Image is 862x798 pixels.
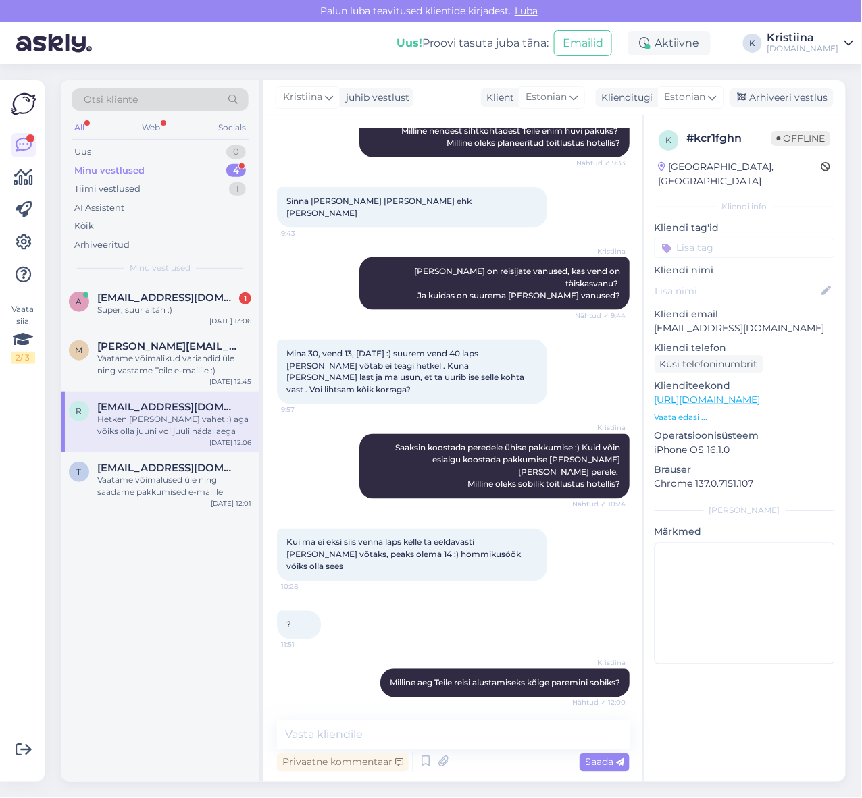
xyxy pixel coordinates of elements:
p: Brauser [655,462,835,477]
span: t [77,467,82,477]
p: Vaata edasi ... [655,411,835,423]
div: juhib vestlust [340,90,409,105]
img: Askly Logo [11,91,36,117]
span: Saaksin koostada peredele ühise pakkumise :) Kuid võin esialgu koostada pakkumise [PERSON_NAME] [... [395,443,622,489]
span: Offline [771,131,831,146]
div: Vaatame võimalused üle ning saadame pakkumised e-mailile [97,474,251,498]
div: Proovi tasuta juba täna: [397,35,549,51]
span: Estonian [665,90,706,105]
div: Minu vestlused [74,164,145,178]
div: All [72,119,87,136]
div: 0 [226,145,246,159]
div: [DATE] 13:06 [209,316,251,326]
span: Nähtud ✓ 12:00 [572,698,626,708]
div: Arhiveeritud [74,238,130,252]
span: [PERSON_NAME] on reisijate vanused, kas vend on täiskasvanu? Ja kuidas on suurema [PERSON_NAME] v... [414,266,622,300]
div: Vaatame võimalikud variandid üle ning vastame Teile e-mailile :) [97,352,251,377]
div: Uus [74,145,91,159]
div: 4 [226,164,246,178]
span: Nähtud ✓ 10:24 [572,500,626,510]
div: 2 / 3 [11,352,35,364]
span: ? [286,620,291,630]
p: Klienditeekond [655,379,835,393]
div: Hetken [PERSON_NAME] vahet :) aga võiks olla juuni voi juuli nädal aega [97,413,251,437]
div: [DOMAIN_NAME] [767,43,839,54]
span: Kristiina [575,423,626,433]
div: Kliendi info [655,201,835,213]
p: [EMAIL_ADDRESS][DOMAIN_NAME] [655,321,835,336]
div: Kõik [74,219,94,233]
div: Super, suur aitäh :) [97,304,251,316]
a: [URL][DOMAIN_NAME] [655,394,761,406]
span: Kristiina [575,246,626,257]
span: m [76,345,83,355]
span: k [666,135,672,145]
div: [DATE] 12:01 [211,498,251,508]
div: # kcr1fghn [687,130,771,147]
a: Kristiina[DOMAIN_NAME] [767,32,854,54]
div: K [743,34,762,53]
p: Kliendi tag'id [655,221,835,235]
div: Kristiina [767,32,839,43]
span: 11:51 [281,640,332,650]
span: Kristiina [575,658,626,668]
span: Mina 30, vend 13, [DATE] :) suurem vend 40 laps [PERSON_NAME] vötab ei teagi hetkel . Kuna [PERSO... [286,348,526,395]
span: Otsi kliente [84,92,138,107]
span: 9:57 [281,405,332,415]
span: tiinapukma@gmail.com [97,462,238,474]
div: Klienditugi [596,90,653,105]
span: Estonian [526,90,567,105]
p: Operatsioonisüsteem [655,429,835,443]
p: Chrome 137.0.7151.107 [655,477,835,491]
span: Minu vestlused [130,262,191,274]
b: Uus! [397,36,422,49]
div: Privaatne kommentaar [277,753,409,772]
div: Klient [481,90,514,105]
span: Nähtud ✓ 9:44 [575,311,626,321]
span: 10:28 [281,582,332,592]
span: 9:43 [281,228,332,238]
div: AI Assistent [74,201,124,215]
span: ratsep.annika1995@gmail.com [97,401,238,413]
div: Socials [215,119,249,136]
p: Kliendi telefon [655,341,835,355]
span: A [76,296,82,307]
div: [DATE] 12:06 [209,437,251,448]
div: [PERSON_NAME] [655,504,835,516]
div: 1 [239,292,251,304]
div: [DATE] 12:45 [209,377,251,387]
span: Kristiina [283,90,322,105]
span: Milline aeg Teile reisi alustamiseks kõige paremini sobiks? [390,678,620,688]
div: Aktiivne [628,31,711,55]
p: Kliendi email [655,307,835,321]
div: Tiimi vestlused [74,182,141,196]
p: Märkmed [655,525,835,539]
div: Vaata siia [11,303,35,364]
span: r [76,406,82,416]
div: 1 [229,182,246,196]
p: iPhone OS 16.1.0 [655,443,835,457]
span: Sinna [PERSON_NAME] [PERSON_NAME] ehk [PERSON_NAME] [286,196,474,218]
input: Lisa nimi [655,284,819,298]
button: Emailid [554,30,612,56]
span: Kui ma ei eksi siis venna laps kelle ta eeldavasti [PERSON_NAME] võtaks, peaks olema 14 :) hommik... [286,537,523,572]
input: Lisa tag [655,238,835,258]
span: Angelafedossovski@outlook.com [97,292,238,304]
div: Web [140,119,163,136]
span: marge.puuraid@gmail.com [97,340,238,352]
div: [GEOGRAPHIC_DATA], [GEOGRAPHIC_DATA] [659,160,821,188]
span: Nähtud ✓ 9:33 [575,158,626,168]
div: Küsi telefoninumbrit [655,355,763,373]
span: Luba [511,5,542,17]
span: Saada [585,756,624,768]
div: Arhiveeri vestlus [730,88,834,107]
p: Kliendi nimi [655,263,835,277]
